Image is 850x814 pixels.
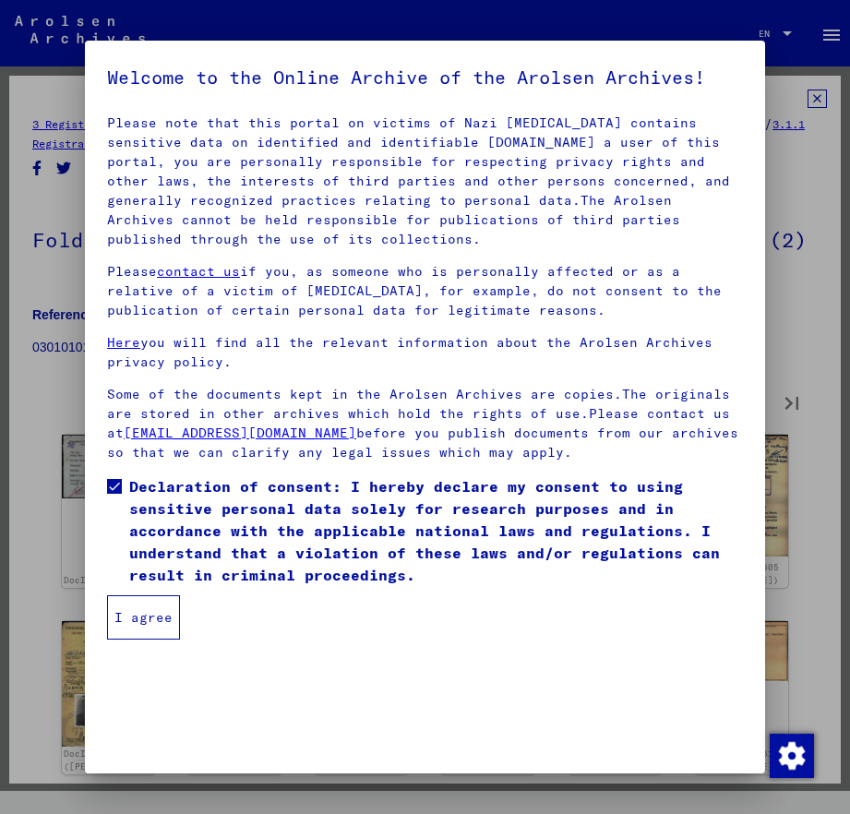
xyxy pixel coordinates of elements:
[107,333,743,372] p: you will find all the relevant information about the Arolsen Archives privacy policy.
[107,595,180,640] button: I agree
[107,334,140,351] a: Here
[769,733,813,777] div: Change consent
[107,63,743,92] h5: Welcome to the Online Archive of the Arolsen Archives!
[129,475,743,586] span: Declaration of consent: I hereby declare my consent to using sensitive personal data solely for r...
[107,262,743,320] p: Please if you, as someone who is personally affected or as a relative of a victim of [MEDICAL_DAT...
[107,114,743,249] p: Please note that this portal on victims of Nazi [MEDICAL_DATA] contains sensitive data on identif...
[124,425,356,441] a: [EMAIL_ADDRESS][DOMAIN_NAME]
[107,385,743,462] p: Some of the documents kept in the Arolsen Archives are copies.The originals are stored in other a...
[770,734,814,778] img: Change consent
[157,263,240,280] a: contact us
